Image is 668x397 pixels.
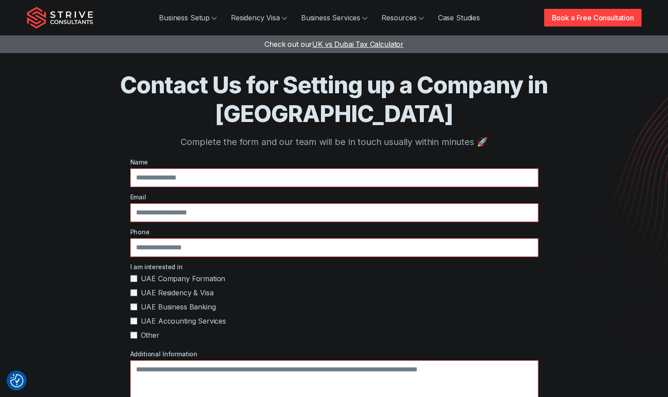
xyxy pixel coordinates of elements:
p: Complete the form and our team will be in touch usually within minutes 🚀 [62,135,606,149]
input: UAE Business Banking [130,303,137,310]
label: Additional Information [130,349,538,359]
button: Consent Preferences [10,374,23,387]
span: UK vs Dubai Tax Calculator [312,40,404,49]
label: Email [130,192,538,202]
input: UAE Residency & Visa [130,289,137,296]
a: Resources [374,9,431,27]
a: Book a Free Consultation [544,9,641,27]
a: Business Setup [152,9,224,27]
label: Phone [130,227,538,237]
a: Residency Visa [224,9,294,27]
img: Revisit consent button [10,374,23,387]
input: Other [130,332,137,339]
label: I am interested in [130,262,538,271]
span: Other [141,330,159,340]
input: UAE Accounting Services [130,317,137,324]
a: Case Studies [431,9,487,27]
span: UAE Business Banking [141,302,216,312]
a: Business Services [294,9,374,27]
span: UAE Accounting Services [141,316,226,326]
label: Name [130,157,538,167]
h1: Contact Us for Setting up a Company in [GEOGRAPHIC_DATA] [62,71,606,128]
img: Strive Consultants [27,7,93,29]
span: UAE Company Formation [141,273,226,284]
a: Check out ourUK vs Dubai Tax Calculator [264,40,404,49]
input: UAE Company Formation [130,275,137,282]
span: UAE Residency & Visa [141,287,214,298]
